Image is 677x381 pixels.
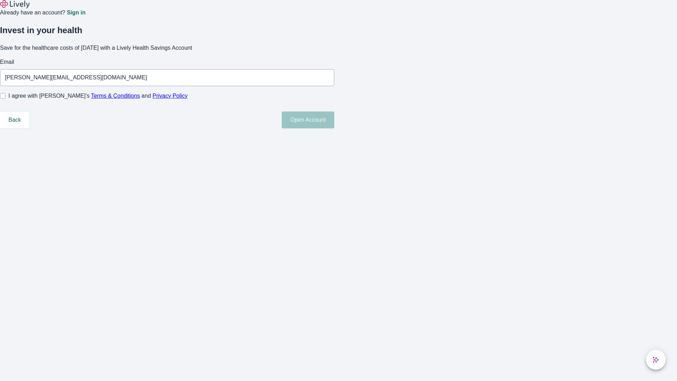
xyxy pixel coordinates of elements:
[652,356,659,363] svg: Lively AI Assistant
[153,93,188,99] a: Privacy Policy
[67,10,85,16] a: Sign in
[646,350,666,370] button: chat
[8,92,188,100] span: I agree with [PERSON_NAME]’s and
[91,93,140,99] a: Terms & Conditions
